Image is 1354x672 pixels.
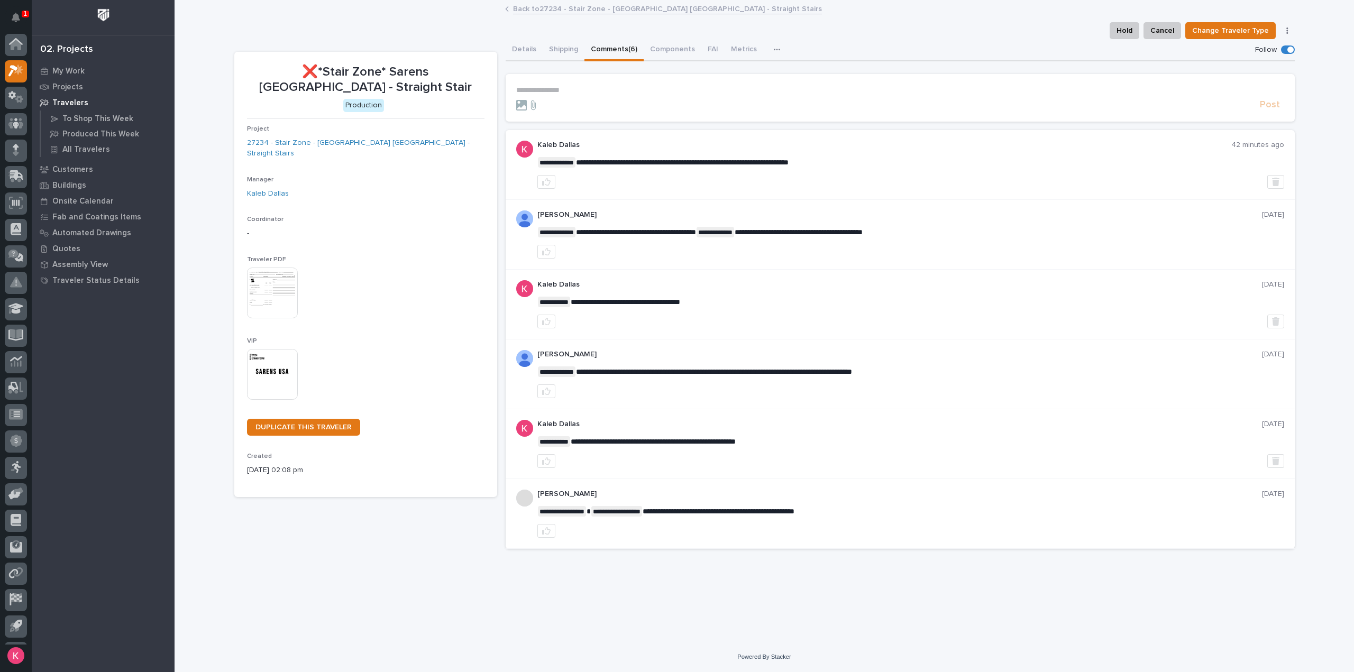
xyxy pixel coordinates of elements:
[32,225,175,241] a: Automated Drawings
[32,256,175,272] a: Assembly View
[1260,99,1280,111] span: Post
[32,209,175,225] a: Fab and Coatings Items
[247,228,484,239] p: -
[516,141,533,158] img: ACg8ocJFQJZtOpq0mXhEl6L5cbQXDkmdPAf0fdoBPnlMfqfX=s96-c
[247,137,484,160] a: 27234 - Stair Zone - [GEOGRAPHIC_DATA] [GEOGRAPHIC_DATA] - Straight Stairs
[52,165,93,174] p: Customers
[513,2,822,14] a: Back to27234 - Stair Zone - [GEOGRAPHIC_DATA] [GEOGRAPHIC_DATA] - Straight Stairs
[537,210,1262,219] p: [PERSON_NAME]
[52,181,86,190] p: Buildings
[1262,490,1284,499] p: [DATE]
[1267,175,1284,189] button: Delete post
[247,256,286,263] span: Traveler PDF
[1150,24,1174,37] span: Cancel
[52,98,88,108] p: Travelers
[32,63,175,79] a: My Work
[32,177,175,193] a: Buildings
[40,44,93,56] div: 02. Projects
[52,197,114,206] p: Onsite Calendar
[1185,22,1276,39] button: Change Traveler Type
[537,315,555,328] button: like this post
[247,338,257,344] span: VIP
[255,424,352,431] span: DUPLICATE THIS TRAVELER
[537,524,555,538] button: like this post
[23,10,27,17] p: 1
[247,65,484,95] p: ❌*Stair Zone* Sarens [GEOGRAPHIC_DATA] - Straight Stair
[13,13,27,30] div: Notifications1
[537,454,555,468] button: like this post
[1192,24,1269,37] span: Change Traveler Type
[737,653,791,660] a: Powered By Stacker
[644,39,701,61] button: Components
[32,193,175,209] a: Onsite Calendar
[41,142,175,157] a: All Travelers
[1262,210,1284,219] p: [DATE]
[247,188,289,199] a: Kaleb Dallas
[32,161,175,177] a: Customers
[52,260,108,270] p: Assembly View
[537,420,1262,429] p: Kaleb Dallas
[1262,350,1284,359] p: [DATE]
[1110,22,1139,39] button: Hold
[584,39,644,61] button: Comments (6)
[52,67,85,76] p: My Work
[41,126,175,141] a: Produced This Week
[1256,99,1284,111] button: Post
[516,350,533,367] img: AOh14GjpcA6ydKGAvwfezp8OhN30Q3_1BHk5lQOeczEvCIoEuGETHm2tT-JUDAHyqffuBe4ae2BInEDZwLlH3tcCd_oYlV_i4...
[52,82,83,92] p: Projects
[1117,24,1132,37] span: Hold
[343,99,384,112] div: Production
[52,228,131,238] p: Automated Drawings
[247,453,272,459] span: Created
[537,175,555,189] button: like this post
[52,276,140,286] p: Traveler Status Details
[537,350,1262,359] p: [PERSON_NAME]
[32,272,175,288] a: Traveler Status Details
[5,6,27,29] button: Notifications
[701,39,725,61] button: FAI
[52,244,80,254] p: Quotes
[1267,454,1284,468] button: Delete post
[5,645,27,667] button: users-avatar
[543,39,584,61] button: Shipping
[516,210,533,227] img: AOh14GjpcA6ydKGAvwfezp8OhN30Q3_1BHk5lQOeczEvCIoEuGETHm2tT-JUDAHyqffuBe4ae2BInEDZwLlH3tcCd_oYlV_i4...
[537,141,1231,150] p: Kaleb Dallas
[247,419,360,436] a: DUPLICATE THIS TRAVELER
[516,280,533,297] img: ACg8ocJFQJZtOpq0mXhEl6L5cbQXDkmdPAf0fdoBPnlMfqfX=s96-c
[516,420,533,437] img: ACg8ocJFQJZtOpq0mXhEl6L5cbQXDkmdPAf0fdoBPnlMfqfX=s96-c
[1267,315,1284,328] button: Delete post
[537,384,555,398] button: like this post
[62,130,139,139] p: Produced This Week
[32,95,175,111] a: Travelers
[41,111,175,126] a: To Shop This Week
[1262,280,1284,289] p: [DATE]
[1231,141,1284,150] p: 42 minutes ago
[1262,420,1284,429] p: [DATE]
[52,213,141,222] p: Fab and Coatings Items
[62,145,110,154] p: All Travelers
[1143,22,1181,39] button: Cancel
[247,177,273,183] span: Manager
[62,114,133,124] p: To Shop This Week
[725,39,763,61] button: Metrics
[247,126,269,132] span: Project
[32,241,175,256] a: Quotes
[1255,45,1277,54] p: Follow
[537,245,555,259] button: like this post
[32,79,175,95] a: Projects
[537,490,1262,499] p: [PERSON_NAME]
[506,39,543,61] button: Details
[537,280,1262,289] p: Kaleb Dallas
[247,465,484,476] p: [DATE] 02:08 pm
[247,216,283,223] span: Coordinator
[94,5,113,25] img: Workspace Logo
